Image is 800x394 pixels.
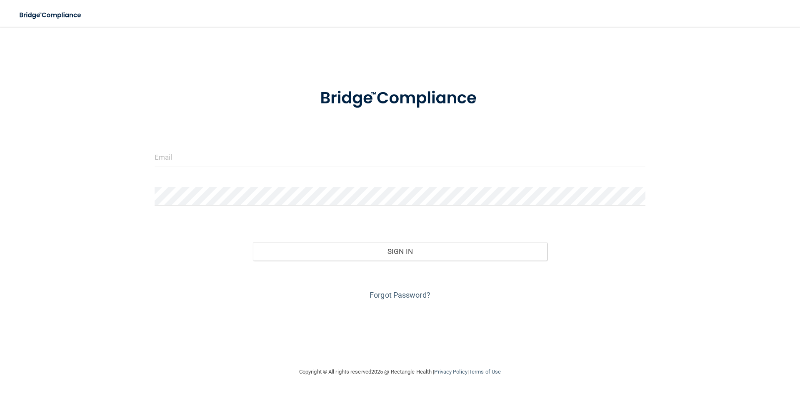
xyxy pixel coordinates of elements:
[248,359,552,385] div: Copyright © All rights reserved 2025 @ Rectangle Health | |
[12,7,89,24] img: bridge_compliance_login_screen.278c3ca4.svg
[469,369,501,375] a: Terms of Use
[434,369,467,375] a: Privacy Policy
[253,242,547,261] button: Sign In
[370,291,430,299] a: Forgot Password?
[155,148,645,166] input: Email
[303,77,497,120] img: bridge_compliance_login_screen.278c3ca4.svg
